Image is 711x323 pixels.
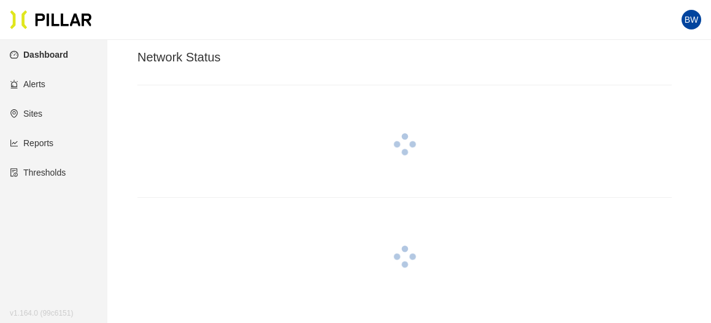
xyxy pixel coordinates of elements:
[10,79,45,89] a: alertAlerts
[137,50,672,65] h3: Network Status
[10,168,66,177] a: exceptionThresholds
[10,50,68,60] a: dashboardDashboard
[685,10,699,29] span: BW
[10,138,53,148] a: line-chartReports
[10,109,42,119] a: environmentSites
[10,10,92,29] img: Pillar Technologies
